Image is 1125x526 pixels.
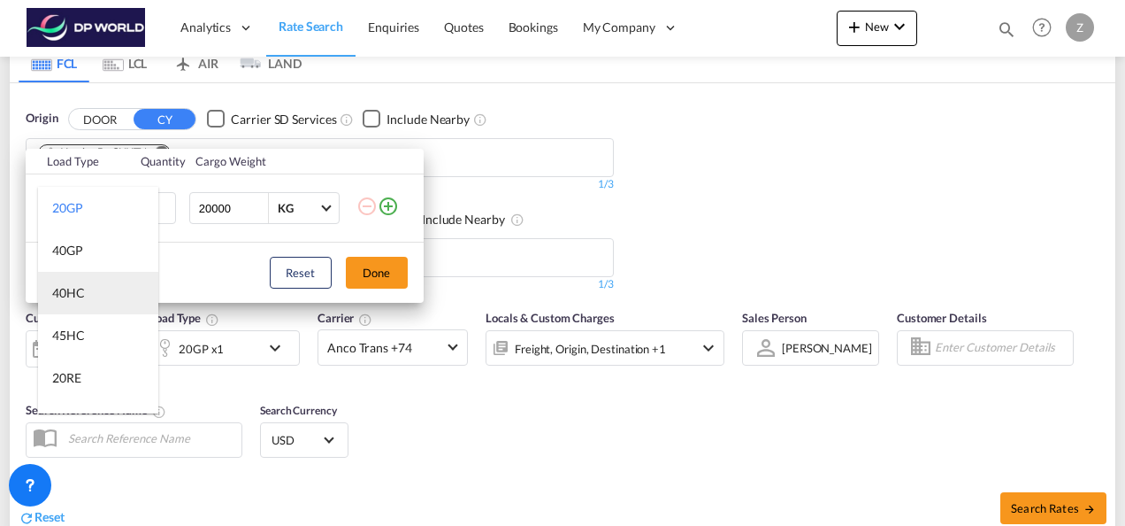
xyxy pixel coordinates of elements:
div: 20RE [52,369,81,387]
div: 40GP [52,242,83,259]
div: 40HC [52,284,85,302]
div: 40RE [52,412,81,429]
div: 45HC [52,327,85,344]
div: 20GP [52,199,83,217]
